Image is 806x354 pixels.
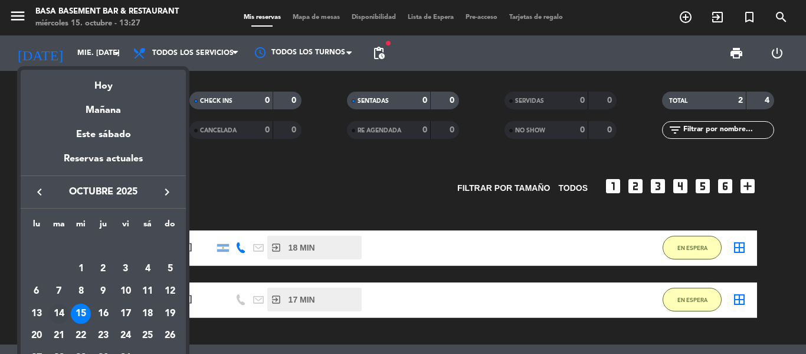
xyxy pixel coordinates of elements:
td: 10 de octubre de 2025 [114,280,137,303]
button: keyboard_arrow_left [29,184,50,200]
th: martes [48,217,70,236]
i: keyboard_arrow_right [160,185,174,199]
div: Hoy [21,70,186,94]
div: 14 [49,304,69,324]
td: 15 de octubre de 2025 [70,303,92,325]
div: 9 [93,281,113,301]
div: Reservas actuales [21,151,186,176]
div: 17 [116,304,136,324]
div: 24 [116,326,136,346]
div: 25 [137,326,158,346]
div: 18 [137,304,158,324]
div: 4 [137,259,158,279]
div: 1 [71,259,91,279]
td: 11 de octubre de 2025 [137,280,159,303]
div: 22 [71,326,91,346]
td: 14 de octubre de 2025 [48,303,70,325]
div: 20 [27,326,47,346]
td: 18 de octubre de 2025 [137,303,159,325]
th: sábado [137,217,159,236]
td: 3 de octubre de 2025 [114,258,137,281]
td: 23 de octubre de 2025 [92,325,114,347]
span: octubre 2025 [50,184,156,200]
th: domingo [159,217,181,236]
div: 16 [93,304,113,324]
td: 21 de octubre de 2025 [48,325,70,347]
th: lunes [25,217,48,236]
td: 1 de octubre de 2025 [70,258,92,281]
td: 25 de octubre de 2025 [137,325,159,347]
td: 7 de octubre de 2025 [48,280,70,303]
td: 17 de octubre de 2025 [114,303,137,325]
div: 11 [137,281,158,301]
div: Este sábado [21,118,186,151]
td: 20 de octubre de 2025 [25,325,48,347]
div: 6 [27,281,47,301]
td: OCT. [25,236,181,258]
div: 8 [71,281,91,301]
td: 9 de octubre de 2025 [92,280,114,303]
div: 2 [93,259,113,279]
th: jueves [92,217,114,236]
td: 13 de octubre de 2025 [25,303,48,325]
div: 7 [49,281,69,301]
td: 16 de octubre de 2025 [92,303,114,325]
div: 3 [116,259,136,279]
td: 8 de octubre de 2025 [70,280,92,303]
div: Mañana [21,94,186,118]
td: 19 de octubre de 2025 [159,303,181,325]
td: 2 de octubre de 2025 [92,258,114,281]
td: 22 de octubre de 2025 [70,325,92,347]
td: 5 de octubre de 2025 [159,258,181,281]
div: 5 [160,259,180,279]
th: miércoles [70,217,92,236]
div: 23 [93,326,113,346]
div: 15 [71,304,91,324]
td: 4 de octubre de 2025 [137,258,159,281]
i: keyboard_arrow_left [32,185,47,199]
td: 12 de octubre de 2025 [159,280,181,303]
div: 21 [49,326,69,346]
td: 26 de octubre de 2025 [159,325,181,347]
div: 10 [116,281,136,301]
td: 6 de octubre de 2025 [25,280,48,303]
button: keyboard_arrow_right [156,184,178,200]
div: 12 [160,281,180,301]
td: 24 de octubre de 2025 [114,325,137,347]
div: 26 [160,326,180,346]
div: 19 [160,304,180,324]
th: viernes [114,217,137,236]
div: 13 [27,304,47,324]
